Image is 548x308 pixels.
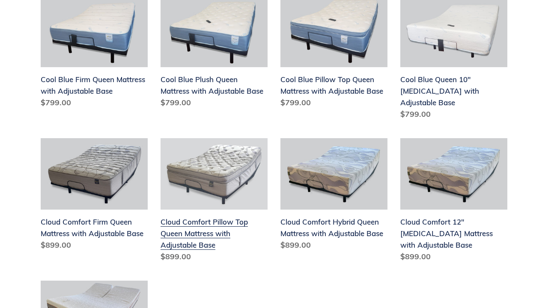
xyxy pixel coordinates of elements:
[400,138,507,266] a: Cloud Comfort 12" Memory Foam Mattress with Adjustable Base
[280,138,387,254] a: Cloud Comfort Hybrid Queen Mattress with Adjustable Base
[41,138,148,254] a: Cloud Comfort Firm Queen Mattress with Adjustable Base
[161,138,268,266] a: Cloud Comfort Pillow Top Queen Mattress with Adjustable Base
